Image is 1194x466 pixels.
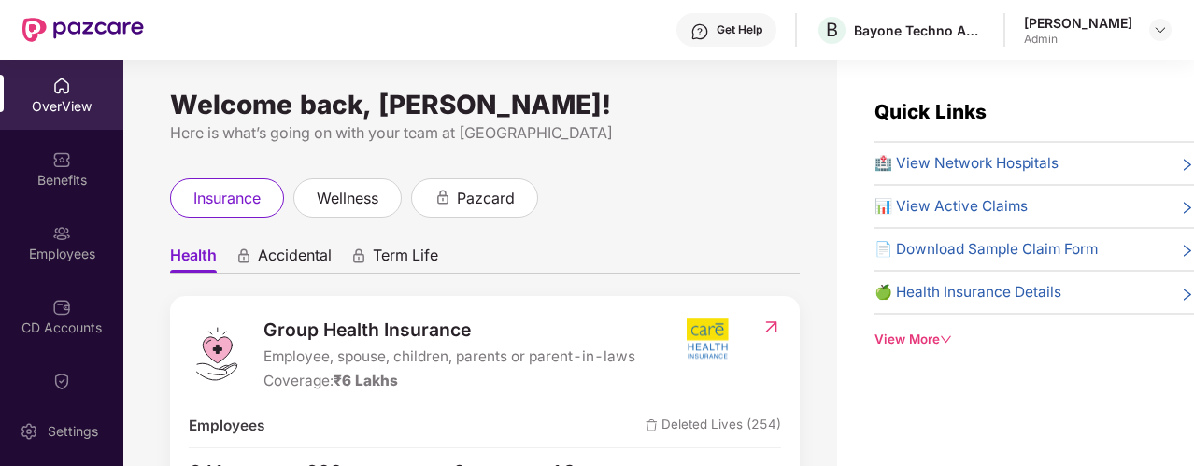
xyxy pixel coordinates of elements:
[646,419,658,431] img: deleteIcon
[20,422,38,441] img: svg+xml;base64,PHN2ZyBpZD0iU2V0dGluZy0yMHgyMCIgeG1sbnM9Imh0dHA6Ly93d3cudzMub3JnLzIwMDAvc3ZnIiB3aW...
[1180,285,1194,304] span: right
[258,246,332,273] span: Accidental
[42,422,104,441] div: Settings
[457,187,515,210] span: pazcard
[826,19,838,41] span: B
[263,316,635,344] span: Group Health Insurance
[874,195,1028,218] span: 📊 View Active Claims
[52,372,71,390] img: svg+xml;base64,PHN2ZyBpZD0iQ2xhaW0iIHhtbG5zPSJodHRwOi8vd3d3LnczLm9yZy8yMDAwL3N2ZyIgd2lkdGg9IjIwIi...
[263,370,635,392] div: Coverage:
[874,152,1059,175] span: 🏥 View Network Hospitals
[690,22,709,41] img: svg+xml;base64,PHN2ZyBpZD0iSGVscC0zMngzMiIgeG1sbnM9Imh0dHA6Ly93d3cudzMub3JnLzIwMDAvc3ZnIiB3aWR0aD...
[334,372,398,389] span: ₹6 Lakhs
[717,22,762,37] div: Get Help
[170,97,800,112] div: Welcome back, [PERSON_NAME]!
[263,346,635,368] span: Employee, spouse, children, parents or parent-in-laws
[874,100,987,123] span: Quick Links
[1024,14,1132,32] div: [PERSON_NAME]
[52,298,71,317] img: svg+xml;base64,PHN2ZyBpZD0iQ0RfQWNjb3VudHMiIGRhdGEtbmFtZT0iQ0QgQWNjb3VudHMiIHhtbG5zPSJodHRwOi8vd3...
[434,189,451,205] div: animation
[854,21,985,39] div: Bayone Techno Advisors Private Limited
[874,238,1098,261] span: 📄 Download Sample Claim Form
[1180,199,1194,218] span: right
[317,187,378,210] span: wellness
[1153,22,1168,37] img: svg+xml;base64,PHN2ZyBpZD0iRHJvcGRvd24tMzJ4MzIiIHhtbG5zPSJodHRwOi8vd3d3LnczLm9yZy8yMDAwL3N2ZyIgd2...
[22,18,144,42] img: New Pazcare Logo
[761,318,781,336] img: RedirectIcon
[874,281,1061,304] span: 🍏 Health Insurance Details
[170,246,217,273] span: Health
[52,77,71,95] img: svg+xml;base64,PHN2ZyBpZD0iSG9tZSIgeG1sbnM9Imh0dHA6Ly93d3cudzMub3JnLzIwMDAvc3ZnIiB3aWR0aD0iMjAiIG...
[1180,242,1194,261] span: right
[874,330,1194,349] div: View More
[1024,32,1132,47] div: Admin
[940,333,952,346] span: down
[350,247,367,264] div: animation
[1180,156,1194,175] span: right
[373,246,438,273] span: Term Life
[52,224,71,243] img: svg+xml;base64,PHN2ZyBpZD0iRW1wbG95ZWVzIiB4bWxucz0iaHR0cDovL3d3dy53My5vcmcvMjAwMC9zdmciIHdpZHRoPS...
[193,187,261,210] span: insurance
[189,326,245,382] img: logo
[646,415,781,437] span: Deleted Lives (254)
[235,247,252,264] div: animation
[673,316,743,362] img: insurerIcon
[170,121,800,145] div: Here is what’s going on with your team at [GEOGRAPHIC_DATA]
[189,415,264,437] span: Employees
[52,150,71,169] img: svg+xml;base64,PHN2ZyBpZD0iQmVuZWZpdHMiIHhtbG5zPSJodHRwOi8vd3d3LnczLm9yZy8yMDAwL3N2ZyIgd2lkdGg9Ij...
